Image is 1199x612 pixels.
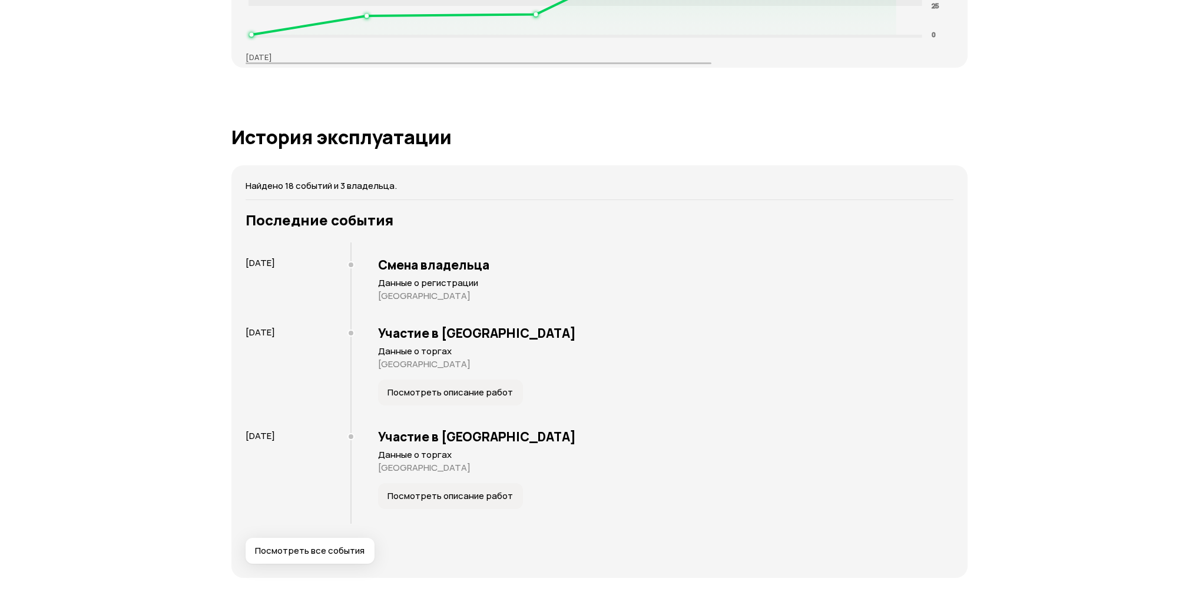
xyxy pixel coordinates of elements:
[378,483,523,509] button: Посмотреть описание работ
[378,277,953,289] p: Данные о регистрации
[378,462,953,474] p: [GEOGRAPHIC_DATA]
[932,29,936,38] tspan: 0
[387,387,513,398] span: Посмотреть описание работ
[255,545,365,557] span: Посмотреть все события
[932,1,939,9] tspan: 25
[246,326,275,338] span: [DATE]
[246,212,953,228] h3: Последние события
[378,380,523,405] button: Посмотреть описание работ
[246,430,275,442] span: [DATE]
[231,127,968,148] h1: История эксплуатации
[378,257,953,272] h3: Смена владельца
[246,257,275,269] span: [DATE]
[378,358,953,370] p: [GEOGRAPHIC_DATA]
[378,325,953,341] h3: Участие в [GEOGRAPHIC_DATA]
[378,429,953,444] h3: Участие в [GEOGRAPHIC_DATA]
[378,290,953,302] p: [GEOGRAPHIC_DATA]
[246,52,272,62] p: [DATE]
[246,179,953,192] p: Найдено 18 событий и 3 владельца.
[246,538,375,564] button: Посмотреть все события
[378,345,953,357] p: Данные о торгах
[387,490,513,502] span: Посмотреть описание работ
[378,449,953,461] p: Данные о торгах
